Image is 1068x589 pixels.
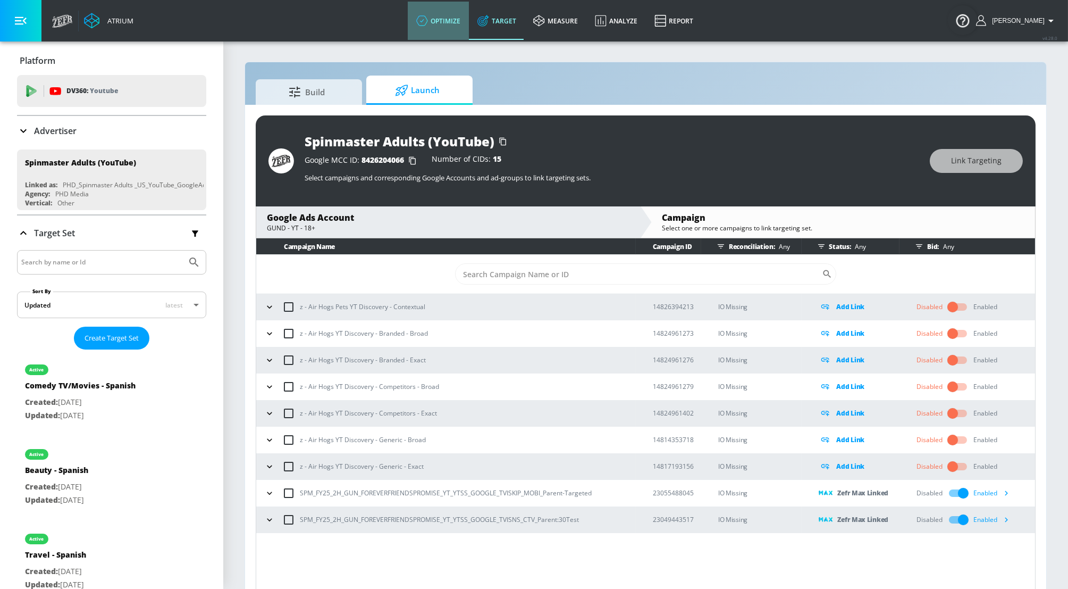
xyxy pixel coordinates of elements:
[17,46,206,76] div: Platform
[74,327,149,350] button: Create Target Set
[973,302,997,312] div: Enabled
[837,301,865,313] p: Add Link
[305,173,919,182] p: Select campaigns and corresponding Google Accounts and ad-groups to link targeting sets.
[25,410,60,420] span: Updated:
[653,514,701,525] p: 23049443517
[25,397,58,407] span: Created:
[305,155,421,166] div: Google MCC ID:
[653,354,701,366] p: 14824961276
[17,150,206,210] div: Spinmaster Adults (YouTube)Linked as:PHD_Spinmaster Adults _US_YouTube_GoogleAdsAgency:PHD MediaV...
[300,461,424,472] p: z - Air Hogs YT Discovery - Generic - Exact
[973,435,997,445] div: Enabled
[30,288,53,295] label: Sort By
[718,434,801,446] p: IO Missing
[916,382,943,392] div: Disabled
[34,227,75,239] p: Target Set
[718,513,801,526] p: IO Missing
[17,354,206,430] div: activeComedy TV/Movies - SpanishCreated:[DATE]Updated:[DATE]
[718,327,801,339] p: IO Missing
[837,407,865,419] p: Add Link
[25,565,86,578] p: [DATE]
[300,328,428,339] p: z - Air Hogs YT Discovery - Branded - Broad
[25,480,88,494] p: [DATE]
[90,85,118,96] p: Youtube
[63,180,209,189] div: PHD_Spinmaster Adults _US_YouTube_GoogleAds
[718,487,801,499] p: IO Missing
[25,495,60,505] span: Updated:
[973,329,997,338] div: Enabled
[256,206,640,238] div: Google Ads AccountGUND - YT - 18+
[653,434,701,445] p: 14814353718
[1042,35,1057,41] span: v 4.28.0
[25,494,88,507] p: [DATE]
[973,512,1014,528] div: Enabled
[819,354,900,366] div: Add Link
[469,2,525,40] a: Target
[165,301,183,310] span: latest
[916,435,943,445] div: Disabled
[819,327,900,339] div: Add Link
[718,460,801,472] p: IO Missing
[718,407,801,419] p: IO Missing
[300,408,437,419] p: z - Air Hogs YT Discovery - Competitors - Exact
[973,409,997,418] div: Enabled
[267,212,629,223] div: Google Ads Account
[25,409,136,422] p: [DATE]
[973,485,1014,501] div: Enabled
[103,16,133,26] div: Atrium
[718,301,801,313] p: IO Missing
[837,327,865,339] p: Add Link
[30,536,44,542] div: active
[948,5,978,35] button: Open Resource Center
[25,380,136,396] div: Comedy TV/Movies - Spanish
[916,302,943,312] div: Disabled
[662,223,1025,233] div: Select one or more campaigns to link targeting set.
[25,396,136,409] p: [DATE]
[84,13,133,29] a: Atrium
[17,438,206,515] div: activeBeauty - SpanishCreated:[DATE]Updated:[DATE]
[813,238,900,254] div: Status:
[25,465,88,480] div: Beauty - Spanish
[85,332,139,344] span: Create Target Set
[916,488,943,498] div: Disabled
[988,17,1045,24] span: login as: justin.nim@zefr.com
[493,154,501,164] span: 15
[713,238,801,254] div: Reconciliation:
[819,380,900,393] div: Add Link
[377,78,458,103] span: Launch
[838,513,889,526] p: Zefr Max Linked
[653,408,701,419] p: 14824961402
[25,550,86,565] div: Travel - Spanish
[973,355,997,365] div: Enabled
[837,354,865,366] p: Add Link
[653,461,701,472] p: 14817193156
[718,354,801,366] p: IO Missing
[973,462,997,471] div: Enabled
[819,407,900,419] div: Add Link
[408,2,469,40] a: optimize
[837,434,865,446] p: Add Link
[17,116,206,146] div: Advertiser
[775,241,790,252] p: Any
[25,198,52,208] div: Vertical:
[300,381,439,392] p: z - Air Hogs YT Discovery - Competitors - Broad
[300,487,592,499] p: SPM_FY25_2H_GUN_FOREVERFRIENDSPROMISE_YT_YTSS_GOOGLE_TVISKIP_MOBI_Parent-Targeted
[973,382,997,392] div: Enabled
[432,155,501,166] div: Number of CIDs:
[976,14,1057,27] button: [PERSON_NAME]
[586,2,646,40] a: Analyze
[916,462,943,471] div: Disabled
[525,2,586,40] a: measure
[300,514,579,525] p: SPM_FY25_2H_GUN_FOREVERFRIENDSPROMISE_YT_YTSS_GOOGLE_TVISNS_CTV_Parent:30Test
[24,301,51,310] div: Updated
[916,409,943,418] div: Disabled
[30,367,44,372] div: active
[266,79,347,105] span: Build
[653,487,701,499] p: 23055488045
[300,354,426,366] p: z - Air Hogs YT Discovery - Branded - Exact
[34,125,77,137] p: Advertiser
[17,75,206,107] div: DV360: Youtube
[267,223,629,233] div: GUND - YT - 18+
